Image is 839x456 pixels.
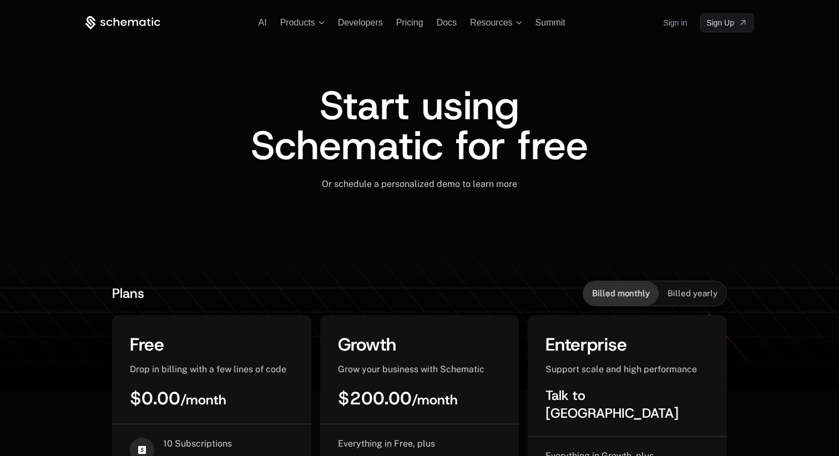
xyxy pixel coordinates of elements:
span: Enterprise [545,333,627,356]
span: Support scale and high performance [545,364,697,374]
span: Products [280,18,315,28]
sub: / month [412,391,458,409]
span: Or schedule a personalized demo to learn more [322,179,517,189]
span: Sign Up [706,17,734,28]
a: [object Object] [700,13,754,32]
a: Pricing [396,18,423,27]
a: Sign in [663,14,687,32]
span: Resources [470,18,512,28]
span: Free [130,333,164,356]
span: Drop in billing with a few lines of code [130,364,286,374]
a: Docs [437,18,457,27]
span: Start using Schematic for free [251,79,588,172]
a: Developers [338,18,383,27]
span: Talk to [GEOGRAPHIC_DATA] [545,387,679,422]
span: $0.00 [130,387,226,410]
a: AI [259,18,267,27]
span: Growth [338,333,396,356]
span: Grow your business with Schematic [338,364,484,374]
span: $200.00 [338,387,458,410]
span: Plans [112,285,144,302]
span: Billed yearly [668,288,717,299]
span: Billed monthly [592,288,650,299]
span: Everything in Free, plus [338,438,435,449]
span: 10 Subscriptions [163,438,294,450]
a: Summit [535,18,565,27]
sub: / month [180,391,226,409]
